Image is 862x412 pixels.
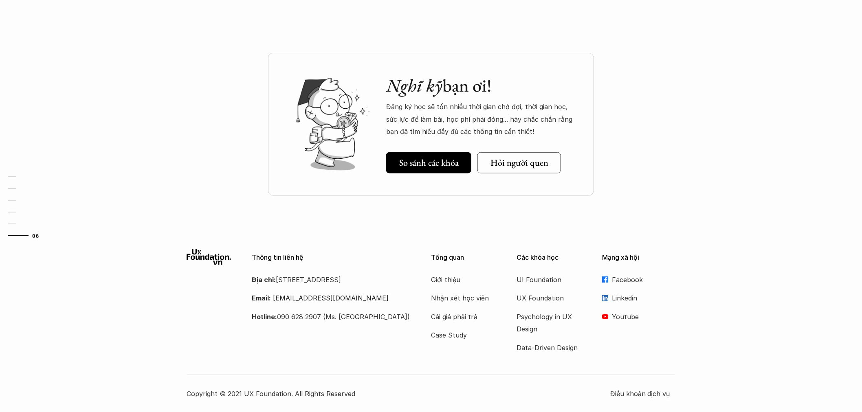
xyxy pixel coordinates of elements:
[386,101,578,138] p: Đăng ký học sẽ tốn nhiều thời gian chờ đợi, thời gian học, sức lực để làm bài, học phí phải đóng....
[187,388,610,400] p: Copyright © 2021 UX Foundation. All Rights Reserved
[517,274,582,286] a: UI Foundation
[32,232,39,238] strong: 06
[477,152,561,173] a: Hỏi người quen
[8,231,47,241] a: 06
[431,329,496,341] a: Case Study
[431,274,496,286] a: Giới thiệu
[517,292,582,304] a: UX Foundation
[431,292,496,304] a: Nhận xét học viên
[517,254,590,261] p: Các khóa học
[252,294,271,302] strong: Email:
[602,254,675,261] p: Mạng xã hội
[602,311,675,323] a: Youtube
[386,75,578,96] h2: bạn ơi!
[612,311,675,323] p: Youtube
[517,311,582,335] a: Psychology in UX Design
[612,274,675,286] p: Facebook
[252,274,411,286] p: [STREET_ADDRESS]
[431,311,496,323] a: Cái giá phải trả
[386,74,442,97] em: Nghĩ kỹ
[252,313,277,321] strong: Hotline:
[431,254,504,261] p: Tổng quan
[273,294,389,302] a: [EMAIL_ADDRESS][DOMAIN_NAME]
[252,276,276,284] strong: Địa chỉ:
[612,292,675,304] p: Linkedin
[252,254,411,261] p: Thông tin liên hệ
[610,388,675,400] a: Điều khoản dịch vụ
[490,158,548,168] h5: Hỏi người quen
[399,158,459,168] h5: So sánh các khóa
[602,274,675,286] a: Facebook
[602,292,675,304] a: Linkedin
[252,311,411,323] p: 090 628 2907 (Ms. [GEOGRAPHIC_DATA])
[386,152,471,173] a: So sánh các khóa
[517,342,582,354] a: Data-Driven Design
